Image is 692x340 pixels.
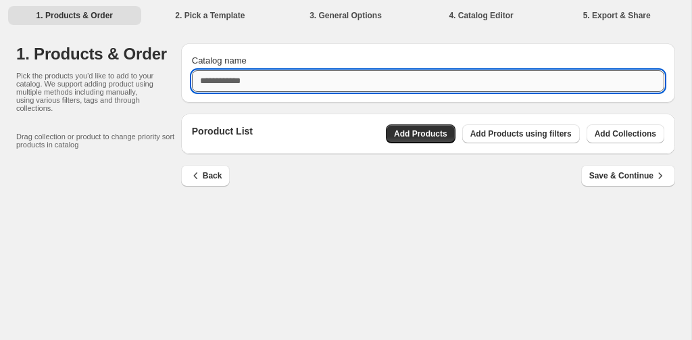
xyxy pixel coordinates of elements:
h1: 1. Products & Order [16,43,181,65]
button: Add Products [386,124,455,143]
span: Save & Continue [589,169,667,183]
button: Back [181,165,230,187]
p: Pick the products you'd like to add to your catalog. We support adding product using multiple met... [16,72,154,112]
span: Add Products using filters [470,128,572,139]
p: Poroduct List [192,124,253,143]
button: Save & Continue [581,165,675,187]
span: Catalog name [192,55,247,66]
span: Add Products [394,128,447,139]
button: Add Products using filters [462,124,580,143]
span: Back [189,169,222,183]
span: Add Collections [595,128,656,139]
button: Add Collections [587,124,664,143]
p: Drag collection or product to change priority sort products in catalog [16,132,181,149]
